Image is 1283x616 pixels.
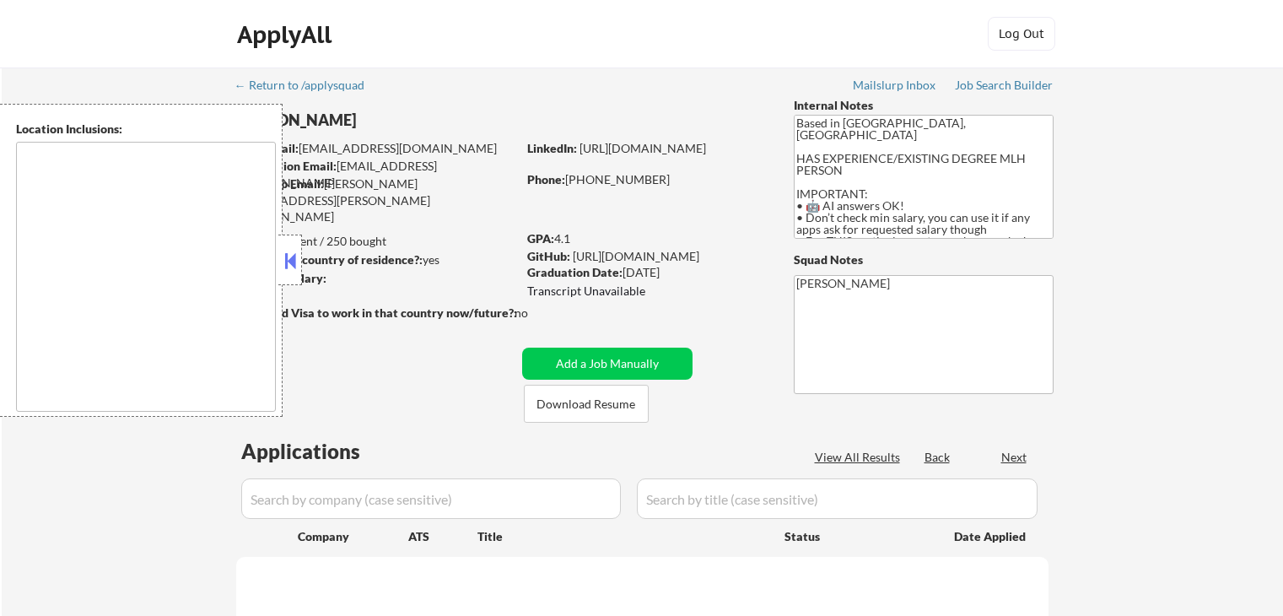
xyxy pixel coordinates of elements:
[237,140,516,157] div: [EMAIL_ADDRESS][DOMAIN_NAME]
[298,528,408,545] div: Company
[794,251,1054,268] div: Squad Notes
[853,79,937,91] div: Mailslurp Inbox
[237,158,516,191] div: [EMAIL_ADDRESS][DOMAIN_NAME]
[241,478,621,519] input: Search by company (case sensitive)
[527,171,766,188] div: [PHONE_NUMBER]
[237,20,337,49] div: ApplyAll
[16,121,276,138] div: Location Inclusions:
[955,79,1054,91] div: Job Search Builder
[527,141,577,155] strong: LinkedIn:
[794,97,1054,114] div: Internal Notes
[524,385,649,423] button: Download Resume
[527,230,768,247] div: 4.1
[236,110,583,131] div: [PERSON_NAME]
[853,78,937,95] a: Mailslurp Inbox
[234,79,380,91] div: ← Return to /applysquad
[241,441,408,462] div: Applications
[527,264,766,281] div: [DATE]
[236,176,516,225] div: [PERSON_NAME][EMAIL_ADDRESS][PERSON_NAME][DOMAIN_NAME]
[988,17,1055,51] button: Log Out
[235,252,423,267] strong: Can work in country of residence?:
[235,251,511,268] div: yes
[477,528,768,545] div: Title
[637,478,1038,519] input: Search by title (case sensitive)
[527,249,570,263] strong: GitHub:
[234,78,380,95] a: ← Return to /applysquad
[580,141,706,155] a: [URL][DOMAIN_NAME]
[527,231,554,246] strong: GPA:
[235,233,516,250] div: 30 sent / 250 bought
[784,521,930,551] div: Status
[515,305,563,322] div: no
[954,528,1028,545] div: Date Applied
[527,265,623,279] strong: Graduation Date:
[573,249,699,263] a: [URL][DOMAIN_NAME]
[236,305,517,320] strong: Will need Visa to work in that country now/future?:
[527,172,565,186] strong: Phone:
[522,348,693,380] button: Add a Job Manually
[925,449,951,466] div: Back
[408,528,477,545] div: ATS
[815,449,905,466] div: View All Results
[1001,449,1028,466] div: Next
